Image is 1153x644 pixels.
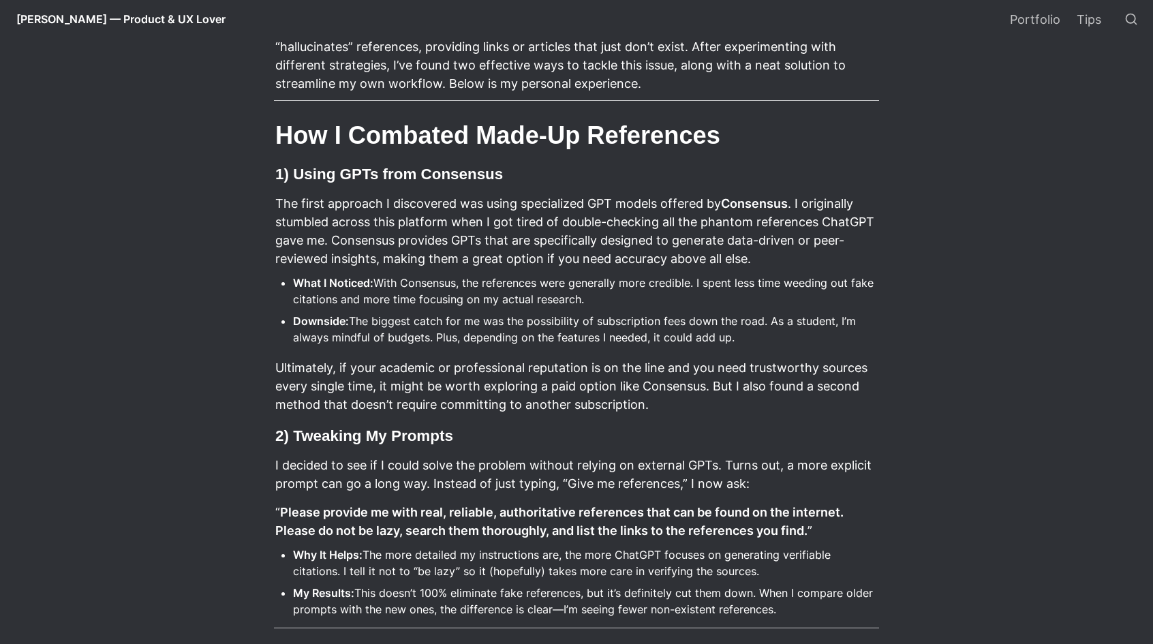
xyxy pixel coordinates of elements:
p: I decided to see if I could solve the problem without relying on external GPTs. Turns out, a more... [274,454,879,495]
span: [PERSON_NAME] — Product & UX Lover [16,12,226,26]
li: The more detailed my instructions are, the more ChatGPT focuses on generating verifiable citation... [293,545,879,581]
h3: 1) Using GPTs from Consensus [274,162,879,186]
li: With Consensus, the references were generally more credible. I spent less time weeding out fake c... [293,273,879,309]
a: Consensus [721,196,788,211]
li: The biggest catch for me was the possibility of subscription fees down the road. As a student, I’... [293,311,879,348]
strong: Please provide me with real, reliable, authoritative references that can be found on the internet... [275,505,846,538]
p: The first approach I discovered was using specialized GPT models offered by . I originally stumbl... [274,192,879,270]
p: Ultimately, if your academic or professional reputation is on the line and you need trustworthy s... [274,356,879,416]
strong: What I Noticed: [293,276,373,290]
strong: Why It Helps: [293,548,363,562]
li: This doesn’t 100% eliminate fake references, but it’s definitely cut them down. When I compare ol... [293,583,879,619]
p: “ ” [274,501,879,542]
strong: Downside: [293,314,349,328]
h2: How I Combated Made-Up References [274,117,879,153]
h3: 2) Tweaking My Prompts [274,424,879,448]
strong: My Results: [293,586,354,600]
